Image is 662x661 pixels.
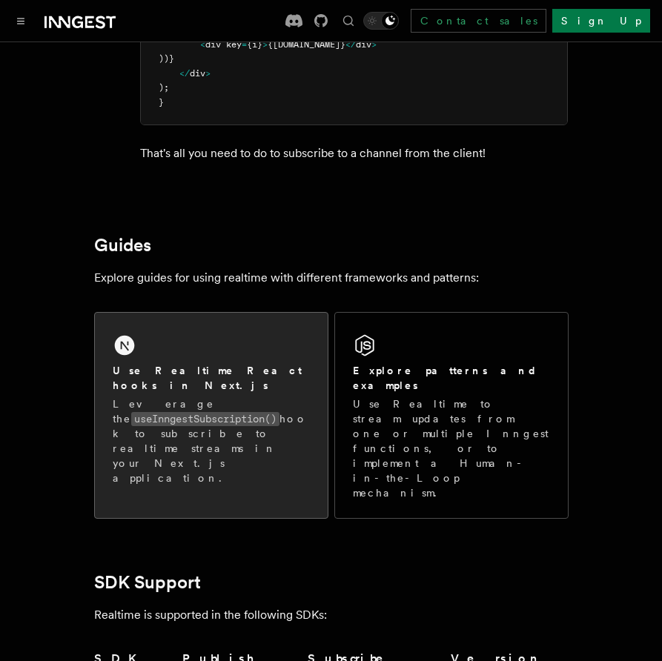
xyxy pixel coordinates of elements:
[334,312,569,519] a: Explore patterns and examplesUse Realtime to stream updates from one or multiple Inngest function...
[345,39,356,50] span: </
[247,39,262,50] span: {i}
[159,82,169,93] span: );
[552,9,650,33] a: Sign Up
[190,68,205,79] span: div
[159,97,164,107] span: }
[242,39,247,50] span: =
[205,39,242,50] span: div key
[113,363,310,393] h2: Use Realtime React hooks in Next.js
[94,572,201,593] a: SDK Support
[179,68,190,79] span: </
[262,39,268,50] span: >
[371,39,377,50] span: >
[353,363,550,393] h2: Explore patterns and examples
[131,412,279,426] code: useInngestSubscription()
[268,39,345,50] span: {[DOMAIN_NAME]}
[363,12,399,30] button: Toggle dark mode
[356,39,371,50] span: div
[353,396,550,500] p: Use Realtime to stream updates from one or multiple Inngest functions, or to implement a Human-in...
[159,53,174,64] span: ))}
[94,268,569,288] p: Explore guides for using realtime with different frameworks and patterns:
[411,9,546,33] a: Contact sales
[94,312,328,519] a: Use Realtime React hooks in Next.jsLeverage theuseInngestSubscription()hook to subscribe to realt...
[340,12,357,30] button: Find something...
[200,39,205,50] span: <
[140,143,568,164] p: That's all you need to do to subscribe to a channel from the client!
[12,12,30,30] button: Toggle navigation
[205,68,211,79] span: >
[94,235,151,256] a: Guides
[113,396,310,485] p: Leverage the hook to subscribe to realtime streams in your Next.js application.
[94,605,569,625] p: Realtime is supported in the following SDKs:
